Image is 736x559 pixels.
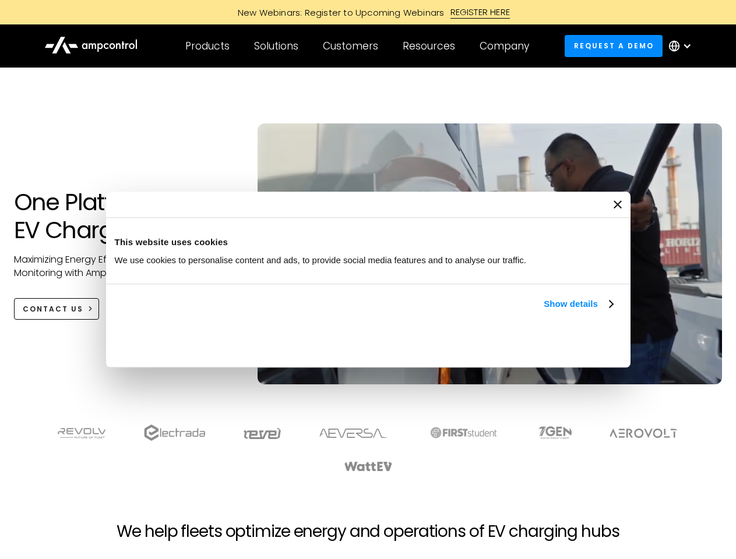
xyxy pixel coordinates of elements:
div: Customers [323,40,378,52]
div: This website uses cookies [115,235,622,249]
a: CONTACT US [14,298,100,320]
h1: One Platform for EV Charging Hubs [14,188,235,244]
div: Resources [403,40,455,52]
img: Aerovolt Logo [609,429,678,438]
a: Show details [544,297,612,311]
div: Solutions [254,40,298,52]
div: Products [185,40,230,52]
p: Maximizing Energy Efficiency, Uptime, and 24/7 Monitoring with Ampcontrol Solutions [14,253,235,279]
a: Request a demo [565,35,663,56]
div: Company [480,40,529,52]
button: Okay [450,324,617,358]
img: electrada logo [144,424,205,441]
div: New Webinars: Register to Upcoming Webinars [226,6,450,19]
h2: We help fleets optimize energy and operations of EV charging hubs [117,522,619,542]
button: Close banner [614,200,622,208]
div: REGISTER HERE [450,6,510,19]
a: New Webinars: Register to Upcoming WebinarsREGISTER HERE [106,6,631,19]
span: We use cookies to personalise content and ads, to provide social media features and to analyse ou... [115,255,527,265]
div: CONTACT US [23,304,83,314]
img: WattEV logo [344,462,393,471]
